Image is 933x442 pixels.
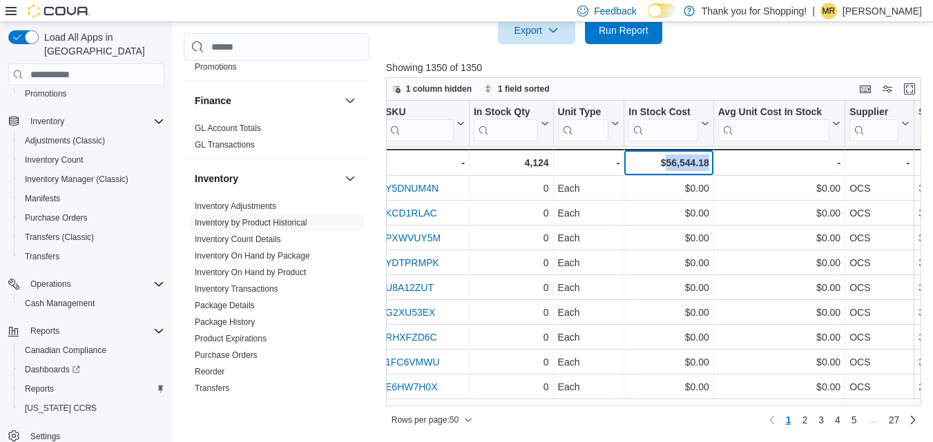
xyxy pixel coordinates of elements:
span: Inventory On Hand by Package [195,250,310,261]
a: Dashboards [14,360,170,379]
a: Page 5 of 27 [846,409,863,431]
button: Operations [3,274,170,294]
button: Inventory [25,113,70,130]
div: $0.00 [718,329,840,345]
a: GL Transactions [195,140,255,150]
button: In Stock Cost [628,106,709,141]
div: Each [557,254,619,271]
div: - [557,154,619,171]
span: Manifests [19,190,164,207]
div: OCS [849,205,910,221]
div: $0.00 [628,329,709,345]
span: Purchase Orders [25,212,88,223]
button: Unit Type [557,106,619,141]
button: Inventory [342,170,358,187]
p: [PERSON_NAME] [843,3,922,19]
div: $0.00 [718,279,840,296]
span: Purchase Orders [195,350,258,361]
div: OCS [849,354,910,370]
a: YDTPRMPK [385,257,439,268]
div: $0.00 [628,230,709,246]
button: Transfers [14,247,170,266]
span: 1 column hidden [406,83,472,94]
a: Transfers (Classic) [19,229,99,245]
div: $56,544.18 [628,154,709,171]
span: Cash Management [25,298,95,309]
a: Product Expirations [195,334,267,343]
div: - [385,154,465,171]
div: $0.00 [718,354,840,370]
span: Settings [30,431,60,442]
a: Inventory On Hand by Package [195,251,310,261]
span: Washington CCRS [19,400,164,416]
div: 0 [474,329,549,345]
span: 1 field sorted [498,83,550,94]
div: Each [557,354,619,370]
div: In Stock Cost [628,106,698,119]
div: Each [557,180,619,197]
button: Enter fullscreen [901,81,918,97]
a: Y5DNUM4N [385,183,439,194]
button: Inventory Manager (Classic) [14,170,170,189]
div: $0.00 [718,403,840,420]
a: 1FC6VMWU [385,356,440,368]
a: Promotions [195,62,237,72]
span: Reports [25,323,164,339]
button: Rows per page:50 [386,412,478,428]
div: Finance [184,120,369,159]
span: Dashboards [19,361,164,378]
div: Each [557,304,619,321]
a: KCD1RLAC [385,208,437,219]
div: 0 [474,279,549,296]
div: 0 [474,379,549,395]
span: Inventory Count [25,154,84,165]
div: OCS [849,329,910,345]
div: $0.00 [718,304,840,321]
span: [US_STATE] CCRS [25,403,97,414]
button: Page 1 of 27 [780,409,797,431]
div: OCS [849,254,910,271]
span: Transfers [25,251,59,262]
span: Inventory Count Details [195,234,281,245]
div: $0.00 [718,180,840,197]
div: - [849,154,910,171]
span: Inventory [30,116,64,127]
a: Page 3 of 27 [813,409,829,431]
button: Inventory [195,172,339,185]
span: Package Details [195,300,255,311]
div: Supplier [849,106,898,119]
span: Export [506,17,567,44]
button: 1 field sorted [479,81,555,97]
a: Reorder [195,367,224,376]
span: Operations [30,279,71,290]
button: Previous page [764,412,780,428]
a: Promotions [19,86,73,102]
a: Package History [195,317,255,327]
span: Inventory Count [19,152,164,168]
button: Supplier [849,106,910,141]
a: Inventory Transactions [195,284,278,294]
span: 1 [786,413,791,427]
span: Rows per page : 50 [392,414,459,425]
div: $0.00 [718,230,840,246]
span: Transfers [195,383,229,394]
div: $0.00 [628,403,709,420]
div: 0 [474,403,549,420]
span: Load All Apps in [GEOGRAPHIC_DATA] [39,30,164,58]
a: GL Account Totals [195,123,261,133]
span: Reports [30,325,59,336]
a: Cash Management [19,295,100,312]
div: $0.00 [628,279,709,296]
span: Inventory by Product Historical [195,217,307,228]
a: Purchase Orders [195,350,258,360]
span: Transfers (Classic) [19,229,164,245]
span: Dashboards [25,364,80,375]
span: MR [823,3,836,19]
div: 0 [474,180,549,197]
button: Operations [25,276,77,292]
a: Package Details [195,301,255,310]
span: Adjustments (Classic) [19,132,164,149]
span: 3 [818,413,824,427]
div: $0.00 [628,205,709,221]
